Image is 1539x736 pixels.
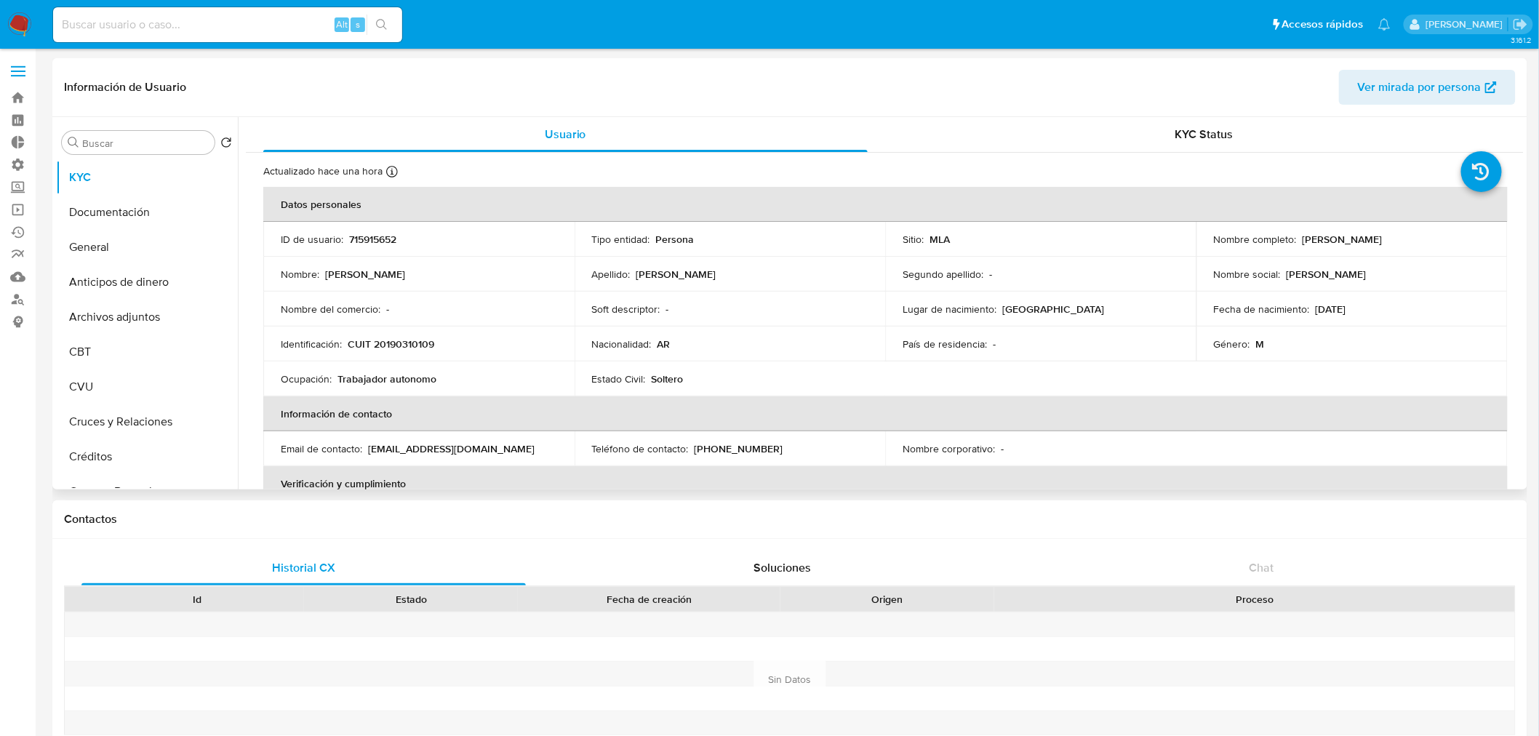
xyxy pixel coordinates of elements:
[1282,17,1364,32] span: Accesos rápidos
[281,372,332,385] p: Ocupación :
[281,303,380,316] p: Nombre del comercio :
[1214,337,1250,351] p: Género :
[592,337,652,351] p: Nacionalidad :
[336,17,348,31] span: Alt
[592,233,650,246] p: Tipo entidad :
[281,442,362,455] p: Email de contacto :
[666,303,669,316] p: -
[903,233,924,246] p: Sitio :
[1339,70,1516,105] button: Ver mirada por persona
[903,442,995,455] p: Nombre corporativo :
[263,466,1508,501] th: Verificación y cumplimiento
[993,337,996,351] p: -
[356,17,360,31] span: s
[56,195,238,230] button: Documentación
[636,268,716,281] p: [PERSON_NAME]
[281,233,343,246] p: ID de usuario :
[592,442,689,455] p: Teléfono de contacto :
[56,160,238,195] button: KYC
[367,15,396,35] button: search-icon
[1316,303,1346,316] p: [DATE]
[263,187,1508,222] th: Datos personales
[989,268,992,281] p: -
[903,303,996,316] p: Lugar de nacimiento :
[695,442,783,455] p: [PHONE_NUMBER]
[281,268,319,281] p: Nombre :
[56,335,238,369] button: CBT
[337,372,436,385] p: Trabajador autonomo
[386,303,389,316] p: -
[56,474,238,509] button: Cuentas Bancarias
[68,137,79,148] button: Buscar
[1378,18,1391,31] a: Notificaciones
[1303,233,1383,246] p: [PERSON_NAME]
[754,559,812,576] span: Soluciones
[903,337,987,351] p: País de residencia :
[1175,126,1234,143] span: KYC Status
[1004,592,1505,607] div: Proceso
[1214,233,1297,246] p: Nombre completo :
[930,233,950,246] p: MLA
[592,372,646,385] p: Estado Civil :
[325,268,405,281] p: [PERSON_NAME]
[657,337,671,351] p: AR
[281,337,342,351] p: Identificación :
[1426,17,1508,31] p: ludmila.lanatti@mercadolibre.com
[220,137,232,153] button: Volver al orden por defecto
[1002,303,1104,316] p: [GEOGRAPHIC_DATA]
[272,559,335,576] span: Historial CX
[1513,17,1528,32] a: Salir
[56,230,238,265] button: General
[348,337,434,351] p: CUIT 20190310109
[592,303,660,316] p: Soft descriptor :
[652,372,684,385] p: Soltero
[1001,442,1004,455] p: -
[1214,303,1310,316] p: Fecha de nacimiento :
[903,268,983,281] p: Segundo apellido :
[528,592,770,607] div: Fecha de creación
[1250,559,1274,576] span: Chat
[791,592,984,607] div: Origen
[1256,337,1265,351] p: M
[64,80,186,95] h1: Información de Usuario
[100,592,294,607] div: Id
[314,592,508,607] div: Estado
[64,512,1516,527] h1: Contactos
[592,268,631,281] p: Apellido :
[82,137,209,150] input: Buscar
[53,15,402,34] input: Buscar usuario o caso...
[263,164,383,178] p: Actualizado hace una hora
[263,396,1508,431] th: Información de contacto
[545,126,586,143] span: Usuario
[349,233,396,246] p: 715915652
[56,265,238,300] button: Anticipos de dinero
[368,442,535,455] p: [EMAIL_ADDRESS][DOMAIN_NAME]
[656,233,695,246] p: Persona
[1287,268,1367,281] p: [PERSON_NAME]
[56,439,238,474] button: Créditos
[1358,70,1482,105] span: Ver mirada por persona
[56,404,238,439] button: Cruces y Relaciones
[56,369,238,404] button: CVU
[56,300,238,335] button: Archivos adjuntos
[1214,268,1281,281] p: Nombre social :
